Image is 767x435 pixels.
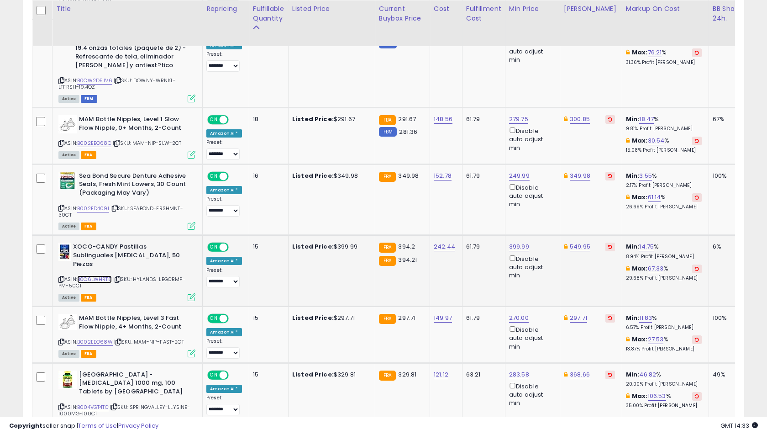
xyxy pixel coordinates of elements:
span: 329.81 [398,370,416,379]
div: 63.21 [466,371,498,379]
div: $399.99 [292,243,368,251]
span: ON [208,116,220,124]
span: All listings currently available for purchase on Amazon [58,223,79,230]
span: ON [208,315,220,323]
a: B0C6LWHRT8 [77,276,112,283]
a: Privacy Policy [118,421,158,430]
span: OFF [227,371,242,379]
span: ON [208,371,220,379]
b: Downy Wrinkle leGuard - Spray de tela antiarrugas, aroma fresco, 19.4 onzas totales (paquete de 2... [75,27,186,72]
div: [PERSON_NAME] [564,4,618,14]
span: FBA [81,350,96,358]
div: % [626,243,702,260]
img: 41rUR3pYUfL._SL40_.jpg [58,115,77,133]
small: FBM [379,127,397,137]
div: % [626,392,702,409]
p: 26.69% Profit [PERSON_NAME] [626,204,702,210]
span: FBA [81,223,96,230]
div: Preset: [206,338,242,359]
a: 27.53 [648,335,664,344]
span: FBA [81,151,96,159]
div: % [626,137,702,154]
div: Amazon AI * [206,328,242,336]
span: 281.36 [399,127,417,136]
div: 61.79 [466,243,498,251]
div: Min Price [509,4,556,14]
img: 41ofVX-HdDL._SL40_.jpg [58,243,71,261]
span: All listings currently available for purchase on Amazon [58,294,79,302]
p: 29.68% Profit [PERSON_NAME] [626,275,702,281]
p: 15.08% Profit [PERSON_NAME] [626,147,702,154]
a: 121.12 [434,370,448,379]
div: Disable auto adjust min [509,37,553,64]
b: Max: [632,335,648,344]
b: MAM Bottle Nipples, Level 3 Fast Flow Nipple, 4+ Months, 2-Count [79,314,190,333]
p: 8.94% Profit [PERSON_NAME] [626,254,702,260]
div: Preset: [206,395,242,415]
b: Max: [632,193,648,202]
b: Sea Bond Secure Denture Adhesive Seals, Fresh Mint Lowers, 30 Count (Packaging May Vary) [79,172,190,200]
div: ASIN: [58,243,195,300]
a: 549.95 [570,242,590,251]
a: 3.55 [639,171,652,180]
span: ON [208,244,220,251]
div: 15 [253,243,281,251]
div: 15 [253,314,281,322]
div: Amazon AI * [206,129,242,138]
div: ASIN: [58,371,195,428]
span: 349.98 [398,171,419,180]
div: 18 [253,115,281,123]
img: 41E49cm5wwL._SL40_.jpg [58,314,77,330]
a: B002ED409I [77,205,109,212]
div: Preset: [206,196,242,217]
span: ON [208,172,220,180]
a: 14.75 [639,242,654,251]
div: Amazon AI * [206,257,242,265]
b: Min: [626,115,640,123]
a: 46.82 [639,370,656,379]
a: 152.78 [434,171,452,180]
b: Max: [632,48,648,57]
a: 300.85 [570,115,590,124]
div: 61.79 [466,115,498,123]
a: 279.75 [509,115,528,124]
small: FBA [379,115,396,125]
div: Amazon AI * [206,186,242,194]
span: 2025-08-13 14:33 GMT [720,421,758,430]
a: 242.44 [434,242,455,251]
div: % [626,115,702,132]
span: All listings currently available for purchase on Amazon [58,151,79,159]
img: 51QN2MPBxSL._SL40_.jpg [58,172,77,190]
strong: Copyright [9,421,42,430]
a: B004VGT4TC [77,403,109,411]
a: 106.53 [648,392,666,401]
div: Disable auto adjust min [509,126,553,152]
div: Listed Price [292,4,371,14]
a: 61.14 [648,193,661,202]
div: % [626,48,702,65]
div: 67% [713,115,743,123]
b: MAM Bottle Nipples, Level 1 Slow Flow Nipple, 0+ Months, 2-Count [79,115,190,134]
div: Preset: [206,51,242,72]
div: Title [56,4,199,14]
div: 61.79 [466,172,498,180]
div: $291.67 [292,115,368,123]
a: 270.00 [509,313,529,323]
b: Min: [626,171,640,180]
div: $297.71 [292,314,368,322]
div: 6% [713,243,743,251]
p: 35.00% Profit [PERSON_NAME] [626,403,702,409]
span: | SKU: MAM-NIP-SLW-2CT [113,139,182,147]
span: All listings currently available for purchase on Amazon [58,350,79,358]
b: Listed Price: [292,171,334,180]
a: 67.33 [648,264,664,273]
a: 11.83 [639,313,652,323]
div: 15 [253,371,281,379]
div: Amazon AI * [206,385,242,393]
a: B0CW2D5JV6 [77,77,112,85]
div: ASIN: [58,115,195,158]
a: 149.97 [434,313,452,323]
small: FBA [379,371,396,381]
span: OFF [227,172,242,180]
span: | SKU: DOWNY-WRNKL-LTFRSH-19.4OZ [58,77,176,90]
